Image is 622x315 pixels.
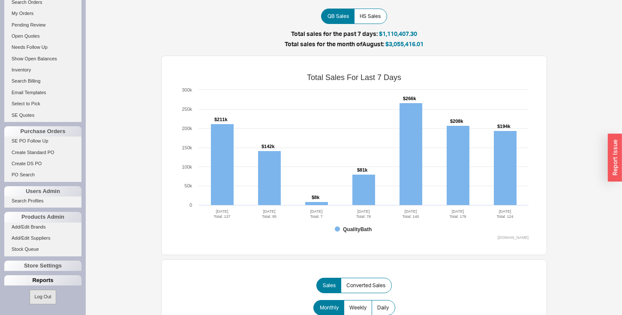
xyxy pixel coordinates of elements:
[4,196,81,205] a: Search Profiles
[216,209,228,214] tspan: [DATE]
[4,137,81,146] a: SE PO Follow Up
[4,88,81,97] a: Email Templates
[262,214,276,219] tspan: Total: 95
[263,209,275,214] tspan: [DATE]
[4,111,81,120] a: SE Quotes
[4,32,81,41] a: Open Quotes
[189,202,192,208] text: 0
[4,245,81,254] a: Stock Queue
[182,87,192,92] text: 300k
[30,290,56,304] button: Log Out
[310,209,322,214] tspan: [DATE]
[405,209,417,214] tspan: [DATE]
[4,148,81,157] a: Create Standard PO
[261,144,275,149] tspan: $142k
[307,73,401,82] tspan: Total Sales For Last 7 Days
[450,119,463,124] tspan: $208k
[360,13,381,20] span: HS Sales
[496,214,513,219] tspan: Total: 124
[4,54,81,63] a: Show Open Balances
[310,214,322,219] tspan: Total: 7
[499,209,511,214] tspan: [DATE]
[497,124,511,129] tspan: $194k
[357,167,368,172] tspan: $81k
[4,65,81,74] a: Inventory
[449,214,466,219] tspan: Total: 178
[358,209,370,214] tspan: [DATE]
[182,145,192,150] text: 150k
[328,13,349,20] span: QB Sales
[12,45,48,50] span: Needs Follow Up
[379,30,417,37] span: $1,110,407.30
[4,43,81,52] a: Needs Follow Up
[184,183,192,188] text: 50k
[343,226,372,232] tspan: QualityBath
[214,117,228,122] tspan: $211k
[385,40,424,48] span: $3,055,416.01
[323,282,336,289] span: Sales
[4,99,81,108] a: Select to Pick
[4,261,81,271] div: Store Settings
[320,304,339,311] span: Monthly
[94,31,613,37] h5: Total sales for the past 7 days:
[182,126,192,131] text: 200k
[4,234,81,243] a: Add/Edit Suppliers
[4,126,81,137] div: Purchase Orders
[4,21,81,30] a: Pending Review
[356,214,371,219] tspan: Total: 78
[403,96,416,101] tspan: $266k
[4,223,81,232] a: Add/Edit Brands
[4,159,81,168] a: Create DS PO
[349,304,367,311] span: Weekly
[94,41,613,47] h5: Total sales for the month of August :
[4,275,81,285] div: Reports
[4,77,81,86] a: Search Billing
[312,195,320,200] tspan: $8k
[12,22,46,27] span: Pending Review
[4,186,81,196] div: Users Admin
[498,235,529,240] text: [DOMAIN_NAME]
[452,209,464,214] tspan: [DATE]
[377,304,389,311] span: Daily
[402,214,419,219] tspan: Total: 140
[213,214,230,219] tspan: Total: 137
[4,170,81,179] a: PO Search
[182,164,192,169] text: 100k
[182,107,192,112] text: 250k
[346,282,385,289] span: Converted Sales
[4,9,81,18] a: My Orders
[4,212,81,222] div: Products Admin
